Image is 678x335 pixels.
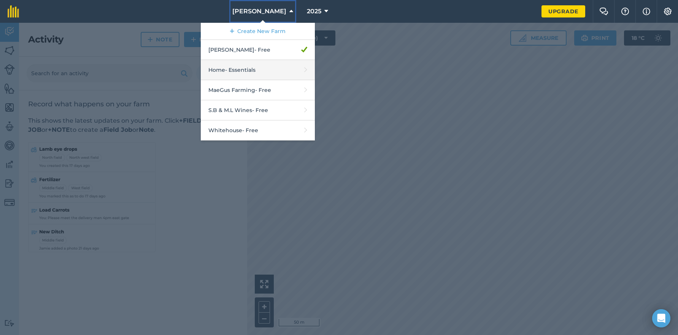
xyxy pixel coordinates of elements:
[541,5,585,17] a: Upgrade
[621,8,630,15] img: A question mark icon
[8,5,19,17] img: fieldmargin Logo
[201,40,315,60] a: [PERSON_NAME]- Free
[643,7,650,16] img: svg+xml;base64,PHN2ZyB4bWxucz0iaHR0cDovL3d3dy53My5vcmcvMjAwMC9zdmciIHdpZHRoPSIxNyIgaGVpZ2h0PSIxNy...
[201,60,315,80] a: Home- Essentials
[201,80,315,100] a: MaeGus Farming- Free
[652,309,670,327] div: Open Intercom Messenger
[663,8,672,15] img: A cog icon
[201,23,315,40] a: Create New Farm
[201,120,315,141] a: Whitehouse- Free
[307,7,321,16] span: 2025
[232,7,286,16] span: [PERSON_NAME]
[201,100,315,120] a: S.B & M.L Wines- Free
[599,8,608,15] img: Two speech bubbles overlapping with the left bubble in the forefront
